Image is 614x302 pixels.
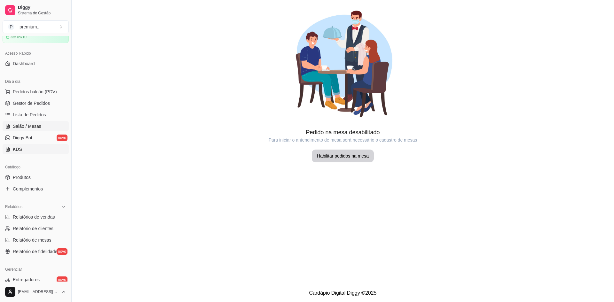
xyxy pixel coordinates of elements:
a: Lista de Pedidos [3,110,69,120]
span: Dashboard [13,60,35,67]
a: Relatório de clientes [3,223,69,234]
span: Salão / Mesas [13,123,41,129]
div: Acesso Rápido [3,48,69,58]
span: Complementos [13,186,43,192]
button: Habilitar pedidos na mesa [312,150,374,162]
a: Diggy Botnovo [3,133,69,143]
a: Relatório de mesas [3,235,69,245]
span: Relatórios [5,204,22,209]
a: Entregadoresnovo [3,275,69,285]
span: Diggy Bot [13,135,32,141]
span: Gestor de Pedidos [13,100,50,106]
a: Dashboard [3,58,69,69]
span: Relatório de clientes [13,225,53,232]
span: Produtos [13,174,31,181]
button: Select a team [3,20,69,33]
a: DiggySistema de Gestão [3,3,69,18]
a: Salão / Mesas [3,121,69,131]
article: até 09/10 [11,35,27,40]
span: Diggy [18,5,66,11]
a: Produtos [3,172,69,182]
span: KDS [13,146,22,152]
span: Entregadores [13,276,40,283]
div: premium ... [20,24,41,30]
a: Relatórios de vendas [3,212,69,222]
span: Lista de Pedidos [13,112,46,118]
div: Catálogo [3,162,69,172]
button: Pedidos balcão (PDV) [3,87,69,97]
a: Gestor de Pedidos [3,98,69,108]
div: Gerenciar [3,264,69,275]
div: Dia a dia [3,76,69,87]
article: Pedido na mesa desabilitado [72,128,614,137]
span: Relatório de mesas [13,237,51,243]
a: KDS [3,144,69,154]
span: Sistema de Gestão [18,11,66,16]
article: Para iniciar o antendimento de mesa será necessário o cadastro de mesas [72,137,614,143]
a: Relatório de fidelidadenovo [3,246,69,257]
span: P [8,24,14,30]
span: Relatório de fidelidade [13,248,57,255]
span: Pedidos balcão (PDV) [13,89,57,95]
span: [EMAIL_ADDRESS][DOMAIN_NAME] [18,289,59,294]
a: Complementos [3,184,69,194]
footer: Cardápio Digital Diggy © 2025 [72,284,614,302]
button: [EMAIL_ADDRESS][DOMAIN_NAME] [3,284,69,299]
span: Relatórios de vendas [13,214,55,220]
